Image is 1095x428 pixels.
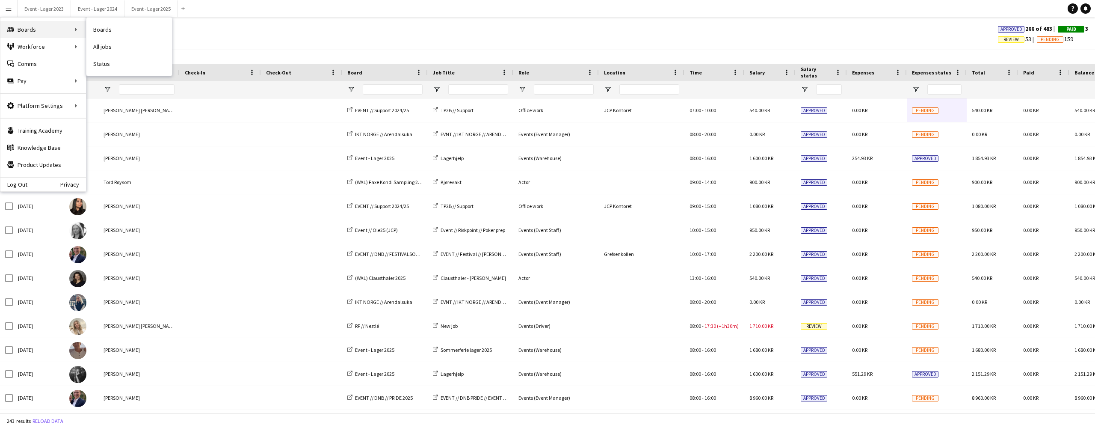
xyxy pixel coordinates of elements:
[604,69,625,76] span: Location
[347,299,412,305] a: IKT NORGE // Arendalsuka
[690,69,702,76] span: Time
[801,371,827,377] span: Approved
[98,314,180,338] div: [PERSON_NAME] [PERSON_NAME]
[347,371,394,377] a: Event - Lager 2025
[912,131,938,138] span: Pending
[0,181,27,188] a: Log Out
[912,371,938,377] span: Approved
[69,222,86,239] img: Maria Grefberg
[749,131,765,137] span: 0.00 KR
[69,198,86,215] img: Linda Ngo
[441,203,474,209] span: TP2B // Support
[912,251,938,258] span: Pending
[448,84,508,95] input: Job Title Filter Input
[704,251,716,257] span: 17:00
[0,55,86,72] a: Comms
[13,314,64,338] div: [DATE]
[749,69,765,76] span: Salary
[1023,323,1039,329] span: 0.00 KR
[69,246,86,263] img: Theodor Salvesen
[852,107,867,113] span: 0.00 KR
[1074,131,1090,137] span: 0.00 KR
[912,395,938,401] span: Pending
[98,98,180,122] div: [PERSON_NAME] [PERSON_NAME] Stenvadet
[433,251,556,257] a: EVENT // Festival // [PERSON_NAME] // Event Manager
[1023,251,1039,257] span: 0.00 KR
[852,251,867,257] span: 0.00 KR
[355,251,440,257] span: EVENT // DNB // FESTIVALSOMMER 2025
[31,416,65,426] button: Reload data
[702,275,704,281] span: -
[749,107,770,113] span: 540.00 KR
[816,84,842,95] input: Salary status Filter Input
[347,86,355,93] button: Open Filter Menu
[433,131,557,137] a: EVNT // IKT NORGE // ARENDALSUKA // SCENE-MESTER
[972,107,992,113] span: 540.00 KR
[690,275,701,281] span: 13:00
[852,203,867,209] span: 0.00 KR
[704,395,716,401] span: 16:00
[972,347,996,353] span: 1 680.00 KR
[69,294,86,311] img: Andrea Torblå
[98,290,180,314] div: [PERSON_NAME]
[13,290,64,314] div: [DATE]
[1041,37,1059,42] span: Pending
[690,251,701,257] span: 10:00
[702,251,704,257] span: -
[852,179,867,185] span: 0.00 KR
[513,386,599,410] div: Events (Event Manager)
[599,194,684,218] div: JCP Kontoret
[513,242,599,266] div: Events (Event Staff)
[441,179,462,185] span: Kjørevakt
[972,131,987,137] span: 0.00 KR
[185,69,205,76] span: Check-In
[704,371,716,377] span: 16:00
[513,122,599,146] div: Events (Event Manager)
[704,179,716,185] span: 14:00
[347,323,379,329] a: RF // Nestlé
[98,218,180,242] div: [PERSON_NAME]
[1023,347,1039,353] span: 0.00 KR
[0,38,86,55] div: Workforce
[1023,371,1039,377] span: 0.00 KR
[119,84,175,95] input: Name Filter Input
[912,323,938,330] span: Pending
[912,179,938,186] span: Pending
[347,251,440,257] a: EVENT // DNB // FESTIVALSOMMER 2025
[972,179,992,185] span: 900.00 KR
[801,107,827,114] span: Approved
[801,131,827,138] span: Approved
[513,146,599,170] div: Events (Warehouse)
[852,299,867,305] span: 0.00 KR
[98,122,180,146] div: [PERSON_NAME]
[433,155,464,161] a: Lagerhjelp
[702,227,704,233] span: -
[690,299,701,305] span: 08:00
[347,395,413,401] a: EVENT // DNB // PRIDE 2025
[98,266,180,290] div: [PERSON_NAME]
[1023,275,1039,281] span: 0.00 KR
[1058,25,1088,33] span: 3
[347,203,409,209] a: EVENT // Support 2024/25
[86,21,172,38] a: Boards
[513,362,599,386] div: Events (Warehouse)
[266,69,291,76] span: Check-Out
[702,131,704,137] span: -
[347,131,412,137] a: IKT NORGE // Arendalsuka
[13,338,64,362] div: [DATE]
[704,131,716,137] span: 20:00
[441,323,458,329] span: New job
[702,203,704,209] span: -
[1074,179,1095,185] span: 900.00 KR
[912,69,951,76] span: Expenses status
[441,251,556,257] span: EVENT // Festival // [PERSON_NAME] // Event Manager
[1023,299,1039,305] span: 0.00 KR
[1023,69,1034,76] span: Paid
[852,227,867,233] span: 0.00 KR
[60,181,86,188] a: Privacy
[104,86,111,93] button: Open Filter Menu
[69,270,86,287] img: Marie Tveter
[347,179,426,185] a: (WAL) Faxe Kondi Sampling 2025
[690,395,701,401] span: 08:00
[513,314,599,338] div: Events (Driver)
